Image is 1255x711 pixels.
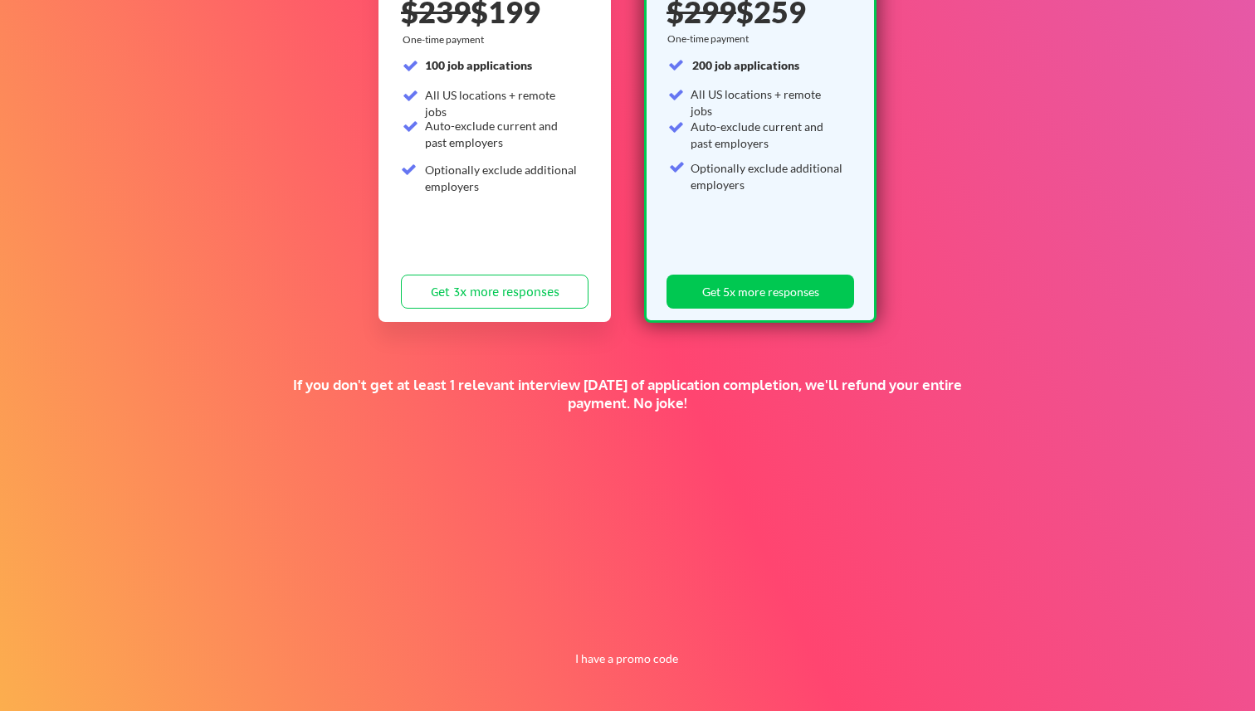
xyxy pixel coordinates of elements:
[692,58,799,72] strong: 200 job applications
[401,275,588,309] button: Get 3x more responses
[288,376,967,412] div: If you don't get at least 1 relevant interview [DATE] of application completion, we'll refund you...
[425,162,579,194] div: Optionally exclude additional employers
[691,86,844,119] div: All US locations + remote jobs
[667,32,754,46] div: One-time payment
[566,649,688,669] button: I have a promo code
[667,275,854,309] button: Get 5x more responses
[425,118,579,150] div: Auto-exclude current and past employers
[691,160,844,192] div: Optionally exclude additional employers
[425,87,579,119] div: All US locations + remote jobs
[425,58,532,72] strong: 100 job applications
[691,119,844,151] div: Auto-exclude current and past employers
[403,33,489,46] div: One-time payment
